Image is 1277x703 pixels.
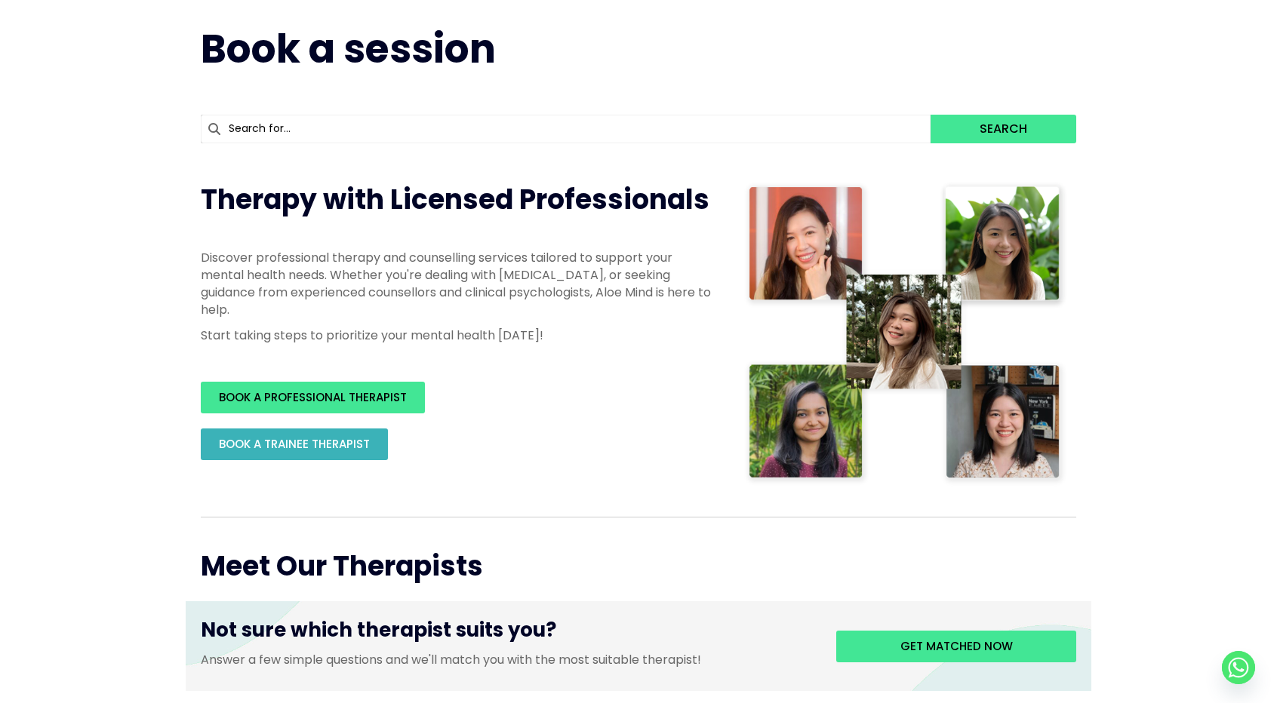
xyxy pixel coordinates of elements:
[744,181,1067,487] img: Therapist collage
[201,428,388,460] a: BOOK A TRAINEE THERAPIST
[201,21,496,76] span: Book a session
[201,547,483,585] span: Meet Our Therapists
[931,115,1076,143] button: Search
[201,616,814,651] h3: Not sure which therapist suits you?
[201,249,714,319] p: Discover professional therapy and counselling services tailored to support your mental health nee...
[219,436,370,452] span: BOOK A TRAINEE THERAPIST
[201,382,425,413] a: BOOK A PROFESSIONAL THERAPIST
[201,115,931,143] input: Search for...
[900,638,1013,654] span: Get matched now
[201,327,714,344] p: Start taking steps to prioritize your mental health [DATE]!
[219,389,407,405] span: BOOK A PROFESSIONAL THERAPIST
[201,651,814,668] p: Answer a few simple questions and we'll match you with the most suitable therapist!
[1222,651,1255,684] a: Whatsapp
[836,631,1076,662] a: Get matched now
[201,180,709,219] span: Therapy with Licensed Professionals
